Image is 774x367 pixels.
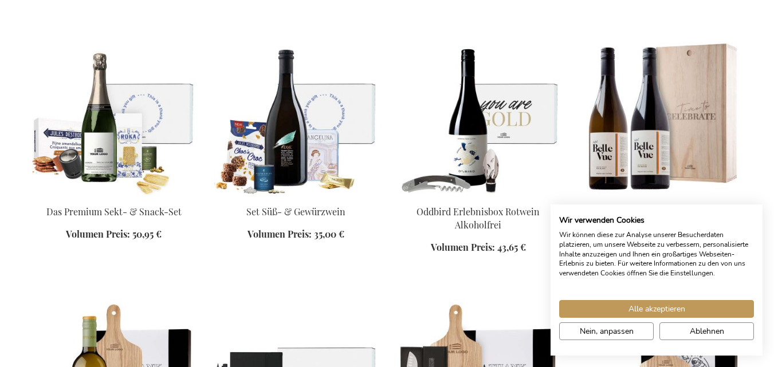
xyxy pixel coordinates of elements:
[46,206,182,218] a: Das Premium Sekt- & Snack-Set
[417,206,540,231] a: Oddbird Erlebnisbox Rotwein Alkoholfrei
[628,303,685,315] span: Alle akzeptieren
[32,191,196,202] a: The Premium Bubbles & Bites Set
[132,228,162,240] span: 50,95 €
[559,322,654,340] button: cookie Einstellungen anpassen
[396,35,560,196] img: Oddbird Non-Alcoholic Red Wine Experience Box
[497,241,526,253] span: 43,65 €
[214,35,378,196] img: Sweet & Spiced Wine Set
[396,191,560,202] a: Oddbird Non-Alcoholic Red Wine Experience Box
[214,191,378,202] a: Sweet & Spiced Wine Set
[579,191,742,202] a: Belle Vue Belgischer Wein Duo
[431,241,495,253] span: Volumen Preis:
[246,206,345,218] a: Set Süß- & Gewürzwein
[66,228,130,240] span: Volumen Preis:
[559,230,754,278] p: Wir können diese zur Analyse unserer Besucherdaten platzieren, um unsere Webseite zu verbessern, ...
[66,228,162,241] a: Volumen Preis: 50,95 €
[314,228,344,240] span: 35,00 €
[247,228,312,240] span: Volumen Preis:
[32,35,196,196] img: The Premium Bubbles & Bites Set
[559,300,754,318] button: Akzeptieren Sie alle cookies
[579,35,742,196] img: Belle Vue Belgischer Wein Duo
[431,241,526,254] a: Volumen Preis: 43,65 €
[559,215,754,226] h2: Wir verwenden Cookies
[659,322,754,340] button: Alle verweigern cookies
[580,325,634,337] span: Nein, anpassen
[690,325,724,337] span: Ablehnen
[247,228,344,241] a: Volumen Preis: 35,00 €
